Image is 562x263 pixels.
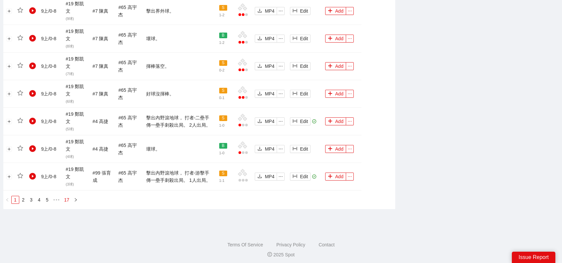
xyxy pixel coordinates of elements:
span: play-circle [29,173,36,180]
span: check-circle [312,119,317,124]
button: downloadMP4 [255,173,277,181]
span: ( 5 球) [66,127,74,131]
span: ellipsis [346,119,353,124]
span: column-width [293,64,297,69]
span: ellipsis [277,9,284,13]
div: Issue Report [512,252,555,263]
span: star [17,173,23,179]
span: ( 9 球) [66,17,74,21]
button: downloadMP4 [255,90,277,98]
span: 1 - 1 [219,179,225,183]
span: # 19 鄭凱文 [66,111,84,131]
button: ellipsis [277,117,285,125]
button: Expand row [6,119,12,124]
span: plus [328,119,332,124]
span: Edit [300,118,308,125]
button: ellipsis [346,35,354,43]
span: S [219,171,227,177]
button: column-widthEdit [290,145,311,153]
span: download [257,174,262,179]
span: S [219,88,227,94]
span: 9 上 / 0 - 8 [41,174,56,179]
span: # 19 鄭凱文 [66,1,84,21]
span: # 65 高宇杰 [118,5,137,17]
a: 1 [12,196,19,203]
button: Expand row [6,64,12,69]
td: 揮棒落空。 [143,53,217,80]
button: downloadMP4 [255,62,277,70]
td: 擊出內野滾地球， 打者-二壘手 傳一壘手刺殺出局。 2人出局。 [143,108,217,135]
span: left [5,198,9,202]
button: Expand row [6,36,12,42]
span: star [17,118,23,124]
span: ( 8 球) [66,44,74,48]
span: B [219,33,227,39]
span: column-width [293,146,297,152]
button: ellipsis [277,90,285,98]
span: plus [328,8,332,14]
span: play-circle [29,90,36,97]
span: star [17,35,23,41]
span: # 19 鄭凱文 [66,56,84,76]
span: download [257,91,262,96]
span: S [219,5,227,11]
button: downloadMP4 [255,145,277,153]
button: column-widthEdit [290,62,311,70]
button: Expand row [6,147,12,152]
span: 1 - 2 [219,13,225,17]
li: 4 [35,196,43,204]
button: right [72,196,80,204]
span: # 7 陳真 [93,8,108,14]
span: # 4 高捷 [93,119,108,124]
span: # 19 鄭凱文 [66,167,84,187]
button: plusAdd [325,117,346,125]
li: 17 [62,196,72,204]
span: star [17,63,23,68]
span: # 65 高宇杰 [118,87,137,100]
span: star [17,7,23,13]
span: Edit [300,90,308,97]
button: plusAdd [325,62,346,70]
span: # 19 鄭凱文 [66,139,84,159]
button: ellipsis [277,7,285,15]
span: 9 上 / 0 - 8 [41,8,56,14]
button: Expand row [6,174,12,180]
span: 9 上 / 0 - 8 [41,36,56,41]
span: plus [328,64,332,69]
button: plusAdd [325,145,346,153]
span: ellipsis [277,174,284,179]
span: Edit [300,7,308,15]
span: ellipsis [346,147,353,151]
button: column-widthEdit [290,173,311,181]
span: ( 7 球) [66,72,74,76]
span: column-width [293,174,297,179]
td: 壞球。 [143,135,217,163]
span: ellipsis [346,174,353,179]
span: # 7 陳真 [93,64,108,69]
li: 5 [43,196,51,204]
span: right [74,198,78,202]
button: downloadMP4 [255,7,277,15]
a: 3 [28,196,35,203]
span: plus [328,91,332,96]
span: B [219,143,227,149]
span: download [257,64,262,69]
button: Expand row [6,9,12,14]
span: ellipsis [277,119,284,124]
span: ellipsis [277,91,284,96]
span: ellipsis [277,147,284,151]
span: Edit [300,145,308,153]
button: ellipsis [346,7,354,15]
a: Contact [319,242,334,247]
span: star [17,145,23,151]
li: Next Page [72,196,80,204]
div: 2025 Spot [5,251,557,258]
button: plusAdd [325,35,346,43]
span: MP4 [265,7,274,15]
td: 壞球。 [143,25,217,53]
span: MP4 [265,35,274,42]
span: Edit [300,63,308,70]
span: column-width [293,36,297,41]
a: Terms Of Service [228,242,263,247]
span: copyright [267,252,272,257]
